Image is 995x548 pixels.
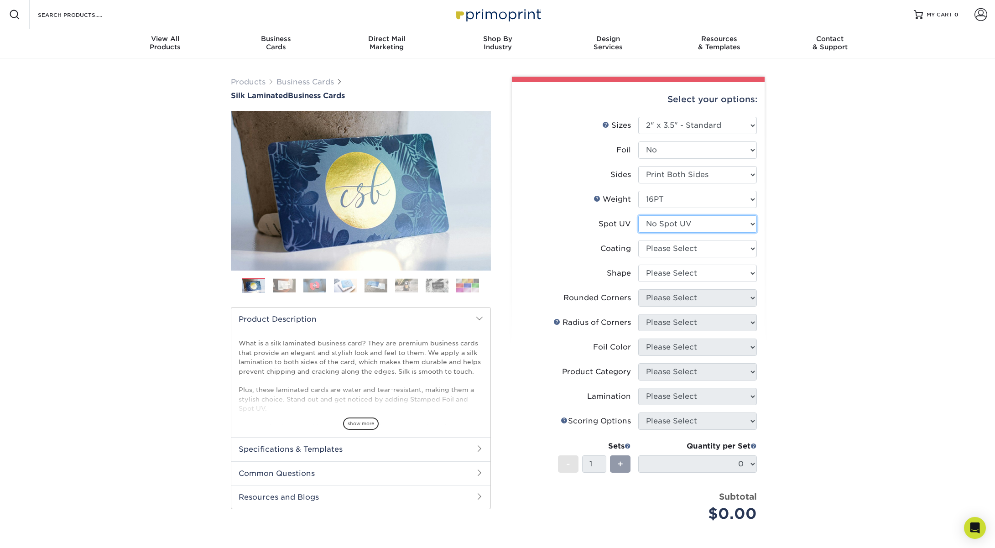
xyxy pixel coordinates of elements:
h2: Resources and Blogs [231,485,490,509]
div: Lamination [587,391,631,402]
span: Contact [775,35,886,43]
span: + [617,457,623,471]
h2: Common Questions [231,461,490,485]
a: Resources& Templates [664,29,775,58]
div: Marketing [331,35,442,51]
div: Product Category [562,366,631,377]
span: show more [343,418,379,430]
div: Foil [616,145,631,156]
span: 0 [954,11,959,18]
iframe: Google Customer Reviews [2,520,78,545]
a: Direct MailMarketing [331,29,442,58]
input: SEARCH PRODUCTS..... [37,9,126,20]
div: Industry [442,35,553,51]
span: View All [110,35,221,43]
a: Shop ByIndustry [442,29,553,58]
div: Sides [610,169,631,180]
div: Foil Color [593,342,631,353]
div: $0.00 [645,503,757,525]
a: View AllProducts [110,29,221,58]
div: & Support [775,35,886,51]
div: Products [110,35,221,51]
img: Business Cards 07 [426,278,448,292]
span: Resources [664,35,775,43]
div: Quantity per Set [638,441,757,452]
a: Contact& Support [775,29,886,58]
span: Shop By [442,35,553,43]
div: Radius of Corners [553,317,631,328]
a: Business Cards [276,78,334,86]
span: Silk Laminated [231,91,288,100]
img: Business Cards 04 [334,278,357,292]
a: BusinessCards [220,29,331,58]
span: - [566,457,570,471]
h2: Specifications & Templates [231,437,490,461]
a: Silk LaminatedBusiness Cards [231,91,491,100]
img: Business Cards 05 [365,278,387,292]
a: Products [231,78,266,86]
p: What is a silk laminated business card? They are premium business cards that provide an elegant a... [239,339,483,487]
span: Direct Mail [331,35,442,43]
img: Business Cards 02 [273,278,296,292]
span: MY CART [927,11,953,19]
img: Business Cards 03 [303,278,326,292]
div: Open Intercom Messenger [964,517,986,539]
img: Business Cards 01 [242,275,265,297]
img: Business Cards 06 [395,278,418,292]
div: Sizes [602,120,631,131]
div: Sets [558,441,631,452]
div: Services [553,35,664,51]
div: Scoring Options [561,416,631,427]
a: DesignServices [553,29,664,58]
h1: Business Cards [231,91,491,100]
strong: Subtotal [719,491,757,501]
div: Spot UV [599,219,631,230]
h2: Product Description [231,308,490,331]
div: Shape [607,268,631,279]
div: Rounded Corners [563,292,631,303]
div: Weight [594,194,631,205]
div: Cards [220,35,331,51]
div: Select your options: [519,82,757,117]
img: Silk Laminated 01 [231,61,491,321]
div: & Templates [664,35,775,51]
span: Business [220,35,331,43]
span: Design [553,35,664,43]
div: Coating [600,243,631,254]
img: Primoprint [452,5,543,24]
img: Business Cards 08 [456,278,479,292]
